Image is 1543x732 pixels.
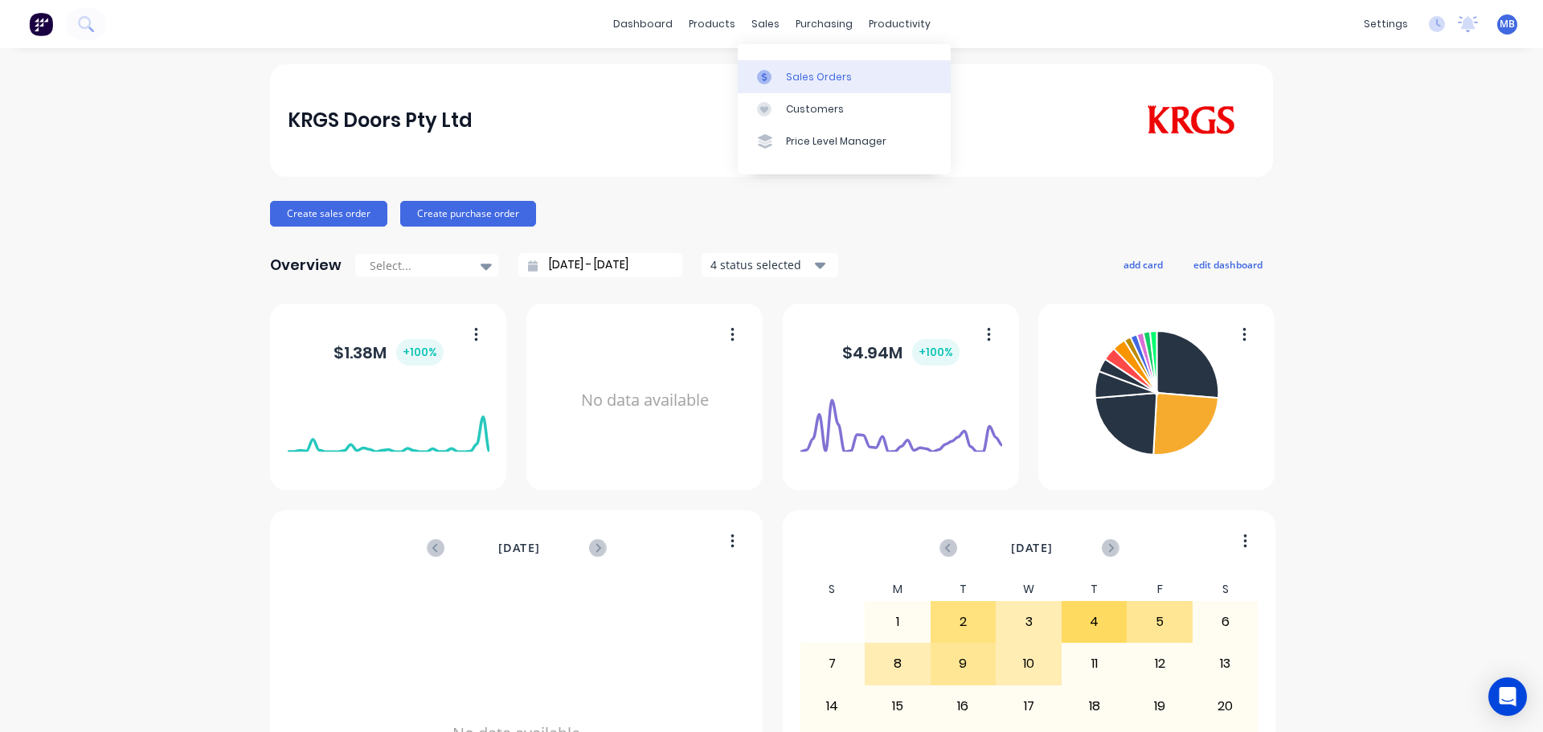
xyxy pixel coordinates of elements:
div: 3 [997,602,1061,642]
div: Overview [270,249,342,281]
div: 11 [1062,644,1127,684]
div: 19 [1128,686,1192,726]
button: Create purchase order [400,201,536,227]
span: [DATE] [498,539,540,557]
div: 20 [1193,686,1258,726]
div: 4 status selected [710,256,812,273]
div: products [681,12,743,36]
a: Customers [738,93,951,125]
div: + 100 % [396,339,444,366]
div: Open Intercom Messenger [1488,677,1527,716]
span: [DATE] [1011,539,1053,557]
div: T [931,578,997,601]
div: S [800,578,866,601]
div: 1 [866,602,930,642]
div: KRGS Doors Pty Ltd [288,104,473,137]
div: Customers [786,102,844,117]
div: No data available [544,325,746,476]
span: MB [1500,17,1515,31]
div: + 100 % [912,339,960,366]
div: 10 [997,644,1061,684]
div: 6 [1193,602,1258,642]
div: $ 1.38M [334,339,444,366]
div: productivity [861,12,939,36]
div: purchasing [788,12,861,36]
button: Create sales order [270,201,387,227]
a: dashboard [605,12,681,36]
div: settings [1356,12,1416,36]
img: Factory [29,12,53,36]
div: S [1193,578,1259,601]
div: 2 [931,602,996,642]
div: 14 [800,686,865,726]
div: 13 [1193,644,1258,684]
div: 17 [997,686,1061,726]
a: Price Level Manager [738,125,951,157]
button: 4 status selected [702,253,838,277]
div: 18 [1062,686,1127,726]
div: sales [743,12,788,36]
div: F [1127,578,1193,601]
button: edit dashboard [1183,254,1273,275]
a: Sales Orders [738,60,951,92]
div: 7 [800,644,865,684]
div: 9 [931,644,996,684]
div: 5 [1128,602,1192,642]
img: KRGS Doors Pty Ltd [1143,105,1238,136]
div: T [1062,578,1128,601]
div: $ 4.94M [842,339,960,366]
div: Sales Orders [786,70,852,84]
div: 8 [866,644,930,684]
div: 15 [866,686,930,726]
div: Price Level Manager [786,134,886,149]
div: M [865,578,931,601]
div: 4 [1062,602,1127,642]
div: 12 [1128,644,1192,684]
div: 16 [931,686,996,726]
button: add card [1113,254,1173,275]
div: W [996,578,1062,601]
